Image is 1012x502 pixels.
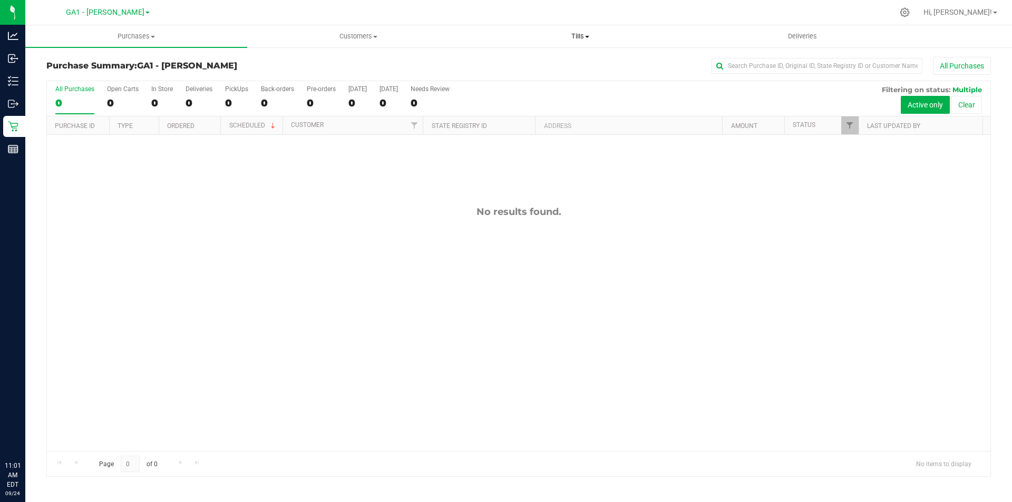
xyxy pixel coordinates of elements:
[8,144,18,154] inline-svg: Reports
[5,461,21,489] p: 11:01 AM EDT
[898,7,911,17] div: Manage settings
[137,61,237,71] span: GA1 - [PERSON_NAME]
[841,116,859,134] a: Filter
[793,121,815,129] a: Status
[535,116,722,135] th: Address
[8,76,18,86] inline-svg: Inventory
[248,32,469,41] span: Customers
[8,53,18,64] inline-svg: Inbound
[901,96,950,114] button: Active only
[47,206,990,218] div: No results found.
[951,96,982,114] button: Clear
[411,85,450,93] div: Needs Review
[8,31,18,41] inline-svg: Analytics
[348,85,367,93] div: [DATE]
[55,122,95,130] a: Purchase ID
[25,32,247,41] span: Purchases
[31,416,44,429] iframe: Resource center unread badge
[25,25,247,47] a: Purchases
[225,97,248,109] div: 0
[229,122,277,129] a: Scheduled
[107,97,139,109] div: 0
[55,97,94,109] div: 0
[307,97,336,109] div: 0
[107,85,139,93] div: Open Carts
[774,32,831,41] span: Deliveries
[908,456,980,471] span: No items to display
[261,97,294,109] div: 0
[692,25,913,47] a: Deliveries
[291,121,324,129] a: Customer
[8,99,18,109] inline-svg: Outbound
[379,97,398,109] div: 0
[411,97,450,109] div: 0
[348,97,367,109] div: 0
[66,8,144,17] span: GA1 - [PERSON_NAME]
[167,122,194,130] a: Ordered
[379,85,398,93] div: [DATE]
[952,85,982,94] span: Multiple
[933,57,991,75] button: All Purchases
[186,85,212,93] div: Deliveries
[90,456,166,472] span: Page of 0
[405,116,423,134] a: Filter
[882,85,950,94] span: Filtering on status:
[247,25,469,47] a: Customers
[5,489,21,497] p: 09/24
[470,32,690,41] span: Tills
[11,418,42,449] iframe: Resource center
[151,85,173,93] div: In Store
[307,85,336,93] div: Pre-orders
[261,85,294,93] div: Back-orders
[923,8,992,16] span: Hi, [PERSON_NAME]!
[8,121,18,132] inline-svg: Retail
[46,61,361,71] h3: Purchase Summary:
[731,122,757,130] a: Amount
[151,97,173,109] div: 0
[55,85,94,93] div: All Purchases
[186,97,212,109] div: 0
[867,122,920,130] a: Last Updated By
[712,58,922,74] input: Search Purchase ID, Original ID, State Registry ID or Customer Name...
[469,25,691,47] a: Tills
[225,85,248,93] div: PickUps
[432,122,487,130] a: State Registry ID
[118,122,133,130] a: Type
